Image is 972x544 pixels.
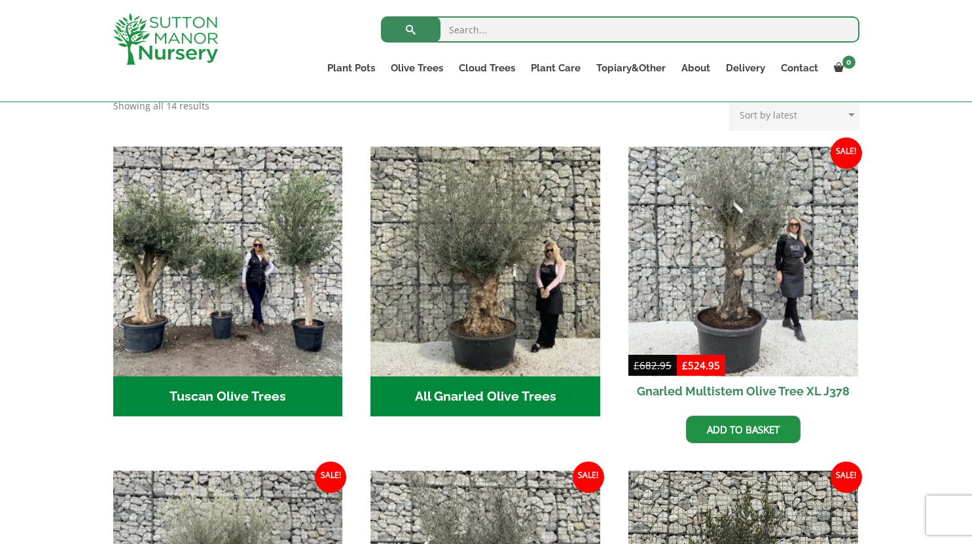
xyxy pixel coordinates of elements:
a: Sale! Gnarled Multistem Olive Tree XL J378 [628,147,858,406]
a: Add to basket: “Gnarled Multistem Olive Tree XL J378” [686,416,801,443]
a: Contact [773,59,826,77]
a: 0 [826,59,859,77]
select: Shop order [729,98,859,131]
a: Delivery [718,59,773,77]
bdi: 524.95 [682,359,720,372]
h2: All Gnarled Olive Trees [370,376,600,417]
img: logo [113,13,218,65]
h2: Gnarled Multistem Olive Tree XL J378 [628,376,858,406]
span: Sale! [831,137,862,169]
span: Sale! [831,462,862,493]
p: Showing all 14 results [113,98,209,114]
img: Gnarled Multistem Olive Tree XL J378 [628,147,858,376]
bdi: 682.95 [634,359,672,372]
a: Visit product category All Gnarled Olive Trees [370,147,600,416]
a: Plant Care [523,59,588,77]
img: Tuscan Olive Trees [113,147,343,376]
span: Sale! [573,462,604,493]
a: Olive Trees [383,59,451,77]
a: About [674,59,718,77]
input: Search... [381,16,859,43]
span: Sale! [315,462,346,493]
span: 0 [842,56,855,69]
a: Cloud Trees [451,59,523,77]
span: £ [682,359,688,372]
h2: Tuscan Olive Trees [113,376,343,417]
img: All Gnarled Olive Trees [370,147,600,376]
span: £ [634,359,639,372]
a: Topiary&Other [588,59,674,77]
a: Visit product category Tuscan Olive Trees [113,147,343,416]
a: Plant Pots [319,59,383,77]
